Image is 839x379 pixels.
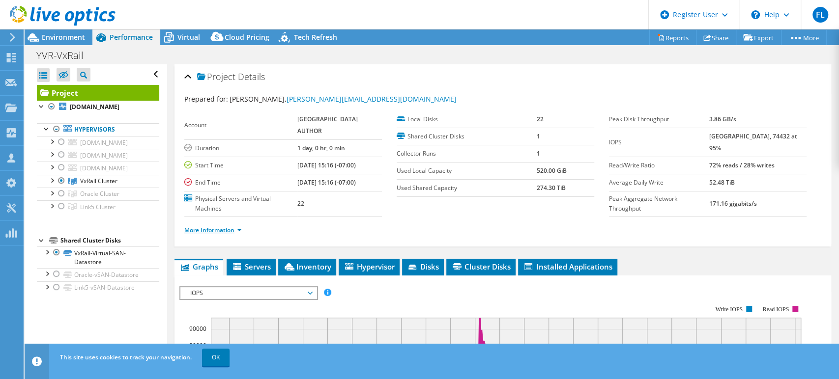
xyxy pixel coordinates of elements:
[736,30,781,45] a: Export
[60,353,192,361] span: This site uses cookies to track your navigation.
[283,262,331,271] span: Inventory
[184,120,297,130] label: Account
[37,136,159,149] a: [DOMAIN_NAME]
[184,143,297,153] label: Duration
[523,262,612,271] span: Installed Applications
[37,268,159,281] a: Oracle-vSAN-Datastore
[231,262,271,271] span: Servers
[37,281,159,294] a: Link5-vSAN-Datastore
[609,178,709,188] label: Average Daily Write
[762,306,789,313] text: Read IOPS
[32,50,99,61] h1: YVR-VxRail
[407,262,439,271] span: Disks
[70,103,119,111] b: [DOMAIN_NAME]
[709,132,797,152] b: [GEOGRAPHIC_DATA], 74432 at 95%
[297,178,356,187] b: [DATE] 15:16 (-07:00)
[297,115,358,135] b: [GEOGRAPHIC_DATA] AUTHOR
[537,184,566,192] b: 274.30 TiB
[37,200,159,213] a: Link5 Cluster
[609,194,709,214] label: Peak Aggregate Network Throughput
[37,162,159,174] a: [DOMAIN_NAME]
[185,287,312,299] span: IOPS
[344,262,395,271] span: Hypervisor
[287,94,457,104] a: [PERSON_NAME][EMAIL_ADDRESS][DOMAIN_NAME]
[397,183,537,193] label: Used Shared Capacity
[80,151,128,160] span: [DOMAIN_NAME]
[177,32,200,42] span: Virtual
[189,341,206,350] text: 80000
[709,199,756,208] b: 171.16 gigabits/s
[397,166,537,176] label: Used Local Capacity
[37,188,159,200] a: Oracle Cluster
[110,32,153,42] span: Performance
[184,161,297,170] label: Start Time
[397,114,537,124] label: Local Disks
[537,149,540,158] b: 1
[184,226,242,234] a: More Information
[80,177,117,185] span: VxRail Cluster
[37,101,159,113] a: [DOMAIN_NAME]
[80,203,116,211] span: Link5 Cluster
[696,30,736,45] a: Share
[80,189,119,198] span: Oracle Cluster
[80,138,128,147] span: [DOMAIN_NAME]
[609,137,709,147] label: IOPS
[812,7,828,23] span: FL
[609,114,709,124] label: Peak Disk Throughput
[709,178,734,187] b: 52.48 TiB
[294,32,337,42] span: Tech Refresh
[37,123,159,136] a: Hypervisors
[709,161,774,169] b: 72% reads / 28% writes
[397,132,537,141] label: Shared Cluster Disks
[397,149,537,159] label: Collector Runs
[709,115,736,123] b: 3.86 GB/s
[297,199,304,208] b: 22
[197,72,235,82] span: Project
[537,132,540,140] b: 1
[751,10,760,19] svg: \n
[609,161,709,170] label: Read/Write Ratio
[238,71,265,82] span: Details
[37,149,159,162] a: [DOMAIN_NAME]
[80,164,128,172] span: [DOMAIN_NAME]
[202,349,230,366] a: OK
[184,194,297,214] label: Physical Servers and Virtual Machines
[189,325,206,333] text: 90000
[649,30,696,45] a: Reports
[781,30,827,45] a: More
[37,175,159,188] a: VxRail Cluster
[225,32,269,42] span: Cloud Pricing
[715,306,743,313] text: Write IOPS
[37,246,159,268] a: VxRail-Virtual-SAN-Datastore
[230,94,457,104] span: [PERSON_NAME],
[42,32,85,42] span: Environment
[451,262,511,271] span: Cluster Disks
[179,262,218,271] span: Graphs
[184,94,228,104] label: Prepared for:
[37,85,159,101] a: Project
[537,166,567,175] b: 520.00 GiB
[297,144,345,152] b: 1 day, 0 hr, 0 min
[184,178,297,188] label: End Time
[297,161,356,169] b: [DATE] 15:16 (-07:00)
[60,235,159,246] div: Shared Cluster Disks
[537,115,544,123] b: 22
